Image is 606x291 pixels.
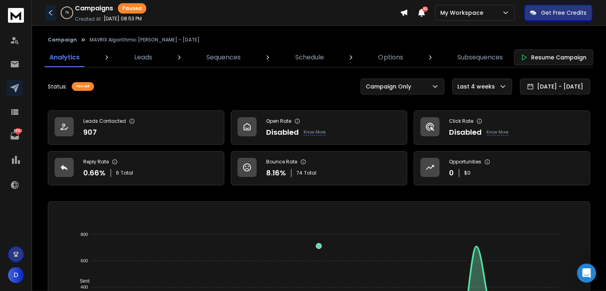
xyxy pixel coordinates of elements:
span: Total [304,170,316,176]
p: Opportunities [449,159,481,165]
p: 1 % [65,10,69,15]
p: MAVRIX Algorithmic [PERSON_NAME] - [DATE] [90,37,200,43]
a: Subsequences [453,48,508,67]
p: Status: [48,83,67,90]
a: Leads Contacted907 [48,110,224,145]
a: Click RateDisabledKnow More [414,110,590,145]
tspan: 400 [81,285,88,289]
button: Campaign [48,37,77,43]
p: Sequences [206,53,241,62]
p: $ 0 [464,170,471,176]
p: 907 [83,127,97,138]
a: Leads [129,48,157,67]
p: 0.66 % [83,167,106,179]
p: [DATE] 08:53 PM [104,16,142,22]
a: Schedule [290,48,329,67]
p: Reply Rate [83,159,109,165]
p: Disabled [266,127,299,138]
span: Total [121,170,133,176]
div: Paused [118,3,146,14]
div: Paused [72,82,94,91]
span: Sent [74,278,90,284]
p: Open Rate [266,118,291,124]
tspan: 800 [81,232,88,237]
p: Leads [134,53,152,62]
p: Analytics [49,53,80,62]
button: D [8,267,24,283]
img: logo [8,8,24,23]
p: Know More [486,129,508,136]
a: Opportunities0$0 [414,151,590,185]
a: Options [373,48,408,67]
p: Click Rate [449,118,473,124]
div: Open Intercom Messenger [577,263,596,283]
p: Leads Contacted [83,118,126,124]
button: [DATE] - [DATE] [520,79,590,94]
p: Last 4 weeks [457,83,498,90]
p: My Workspace [440,9,486,17]
p: Options [378,53,403,62]
button: Get Free Credits [524,5,592,21]
p: 0 [449,167,454,179]
a: Sequences [202,48,245,67]
a: 6882 [7,128,23,144]
p: 6882 [15,128,21,134]
a: Analytics [45,48,84,67]
p: Get Free Credits [541,9,586,17]
p: Subsequences [457,53,503,62]
span: 50 [422,6,428,12]
p: Campaign Only [366,83,414,90]
h1: Campaigns [75,4,113,13]
span: 6 [116,170,119,176]
span: 74 [296,170,302,176]
a: Open RateDisabledKnow More [231,110,407,145]
button: Resume Campaign [514,49,593,65]
p: Know More [304,129,326,136]
p: 8.16 % [266,167,286,179]
a: Bounce Rate8.16%74Total [231,151,407,185]
p: Bounce Rate [266,159,297,165]
a: Reply Rate0.66%6Total [48,151,224,185]
p: Schedule [295,53,324,62]
p: Created At: [75,16,102,22]
tspan: 600 [81,258,88,263]
p: Disabled [449,127,482,138]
